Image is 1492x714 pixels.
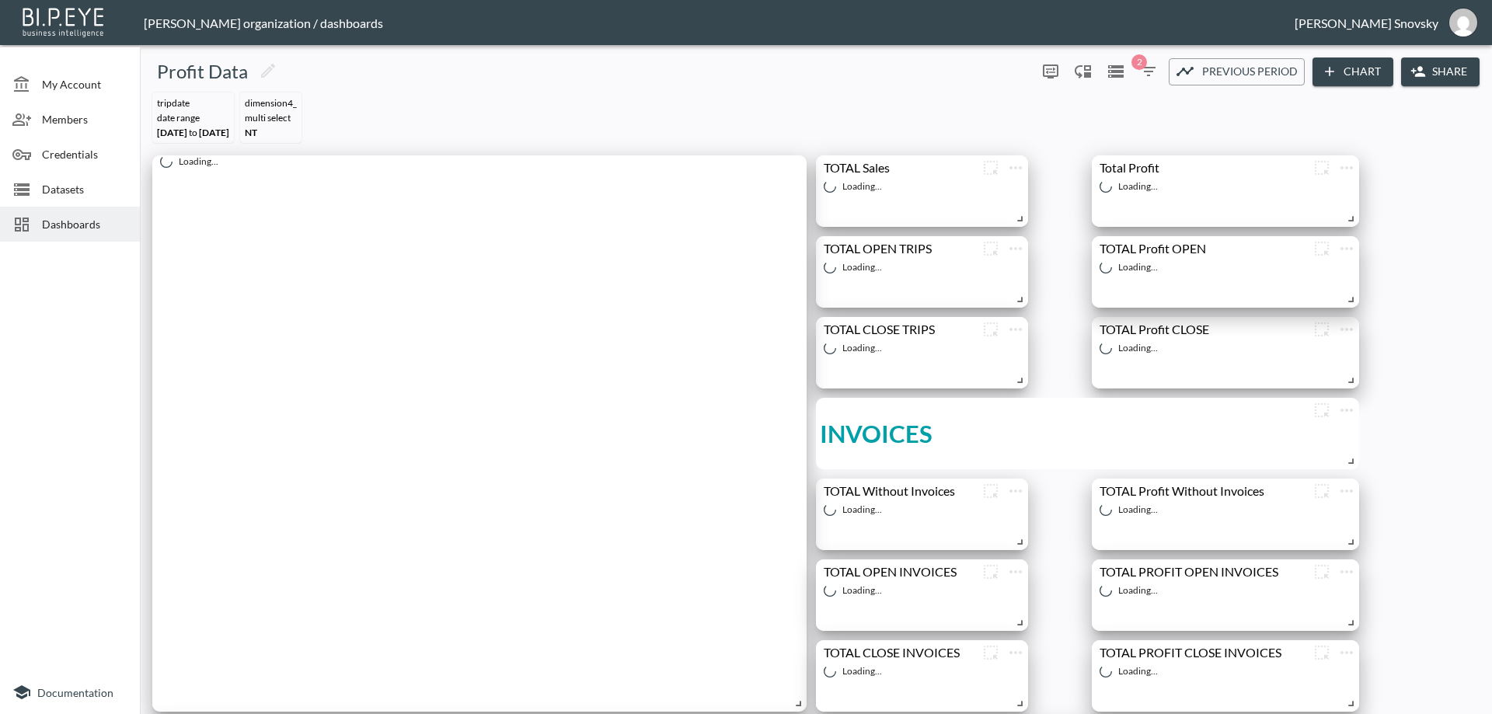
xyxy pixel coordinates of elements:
div: [PERSON_NAME] Snovsky [1295,16,1438,30]
div: Loading... [824,584,1020,597]
div: TOTAL CLOSE TRIPS [816,322,978,336]
span: Attach chart to a group [1309,239,1334,254]
button: gils@amsalem.com [1438,4,1488,41]
button: more [1334,559,1359,584]
button: more [1003,236,1028,261]
span: Dashboards [42,216,127,232]
button: more [1309,155,1334,180]
span: Attach chart to a group [1309,401,1334,416]
div: TOTAL Profit Without Invoices [1092,483,1309,498]
div: Loading... [1100,665,1351,677]
button: more [978,559,1003,584]
button: more [978,317,1003,342]
span: Chart settings [1334,236,1359,261]
a: Documentation [12,683,127,702]
div: Loading... [1100,180,1351,193]
div: TOTAL OPEN INVOICES [816,564,978,579]
span: Chart settings [1334,479,1359,503]
div: TripDate [157,97,229,109]
span: Attach chart to a group [1309,482,1334,496]
button: Previous period [1169,58,1305,85]
div: Total Profit [1092,160,1309,175]
span: 2 [1131,54,1147,70]
img: bipeye-logo [19,4,109,39]
button: more [1309,398,1334,423]
button: more [1334,155,1359,180]
span: Chart settings [1334,640,1359,665]
span: Attach chart to a group [1309,158,1334,173]
span: Chart settings [1334,398,1359,423]
button: more [1003,317,1028,342]
span: Display settings [1038,59,1063,84]
span: Documentation [37,686,113,699]
span: Attach chart to a group [978,482,1003,496]
button: Share [1401,57,1480,86]
span: Attach chart to a group [978,320,1003,335]
span: Attach chart to a group [978,643,1003,658]
div: Loading... [824,665,1020,677]
span: Attach chart to a group [978,239,1003,254]
span: Attach chart to a group [1309,643,1334,658]
div: TOTAL CLOSE INVOICES [816,645,978,660]
button: more [1334,398,1359,423]
h5: Profit Data [157,59,248,84]
span: Attach chart to a group [1309,562,1334,577]
button: 2 [1136,59,1161,84]
div: Loading... [824,261,1020,273]
div: DIMENSION4_ [245,97,297,109]
span: Datasets [42,181,127,197]
span: Previous period [1202,62,1298,82]
button: more [1003,479,1028,503]
div: TOTAL Sales [816,160,978,175]
svg: Edit [259,61,277,80]
div: TOTAL OPEN TRIPS [816,241,978,256]
button: more [1334,479,1359,503]
span: Attach chart to a group [978,158,1003,173]
span: Attach chart to a group [1309,320,1334,335]
button: more [1334,236,1359,261]
button: Datasets [1103,59,1128,84]
span: Chart settings [1003,236,1028,261]
span: [DATE] [DATE] [157,127,229,138]
button: more [978,479,1003,503]
div: TOTAL Without Invoices [816,483,978,498]
div: TOTAL Profit OPEN [1092,241,1309,256]
button: more [1003,155,1028,180]
span: Chart settings [1003,559,1028,584]
button: more [1309,317,1334,342]
button: more [978,236,1003,261]
span: Members [42,111,127,127]
div: TOTAL Profit CLOSE [1092,322,1309,336]
button: more [1038,59,1063,84]
span: to [189,127,197,138]
div: DATE RANGE [157,112,229,124]
button: more [1003,640,1028,665]
div: Loading... [824,180,1020,193]
img: e1d6fdeb492d5bd457900032a53483e8 [1449,9,1477,37]
div: TOTAL PROFIT OPEN INVOICES [1092,564,1309,579]
button: more [1334,317,1359,342]
span: Attach chart to a group [978,562,1003,577]
span: Chart settings [1003,317,1028,342]
span: Chart settings [1003,155,1028,180]
span: My Account [42,76,127,92]
div: Loading... [1100,342,1351,354]
button: more [1309,236,1334,261]
button: more [1309,479,1334,503]
button: Chart [1312,57,1393,86]
div: Enable/disable chart dragging [1071,59,1096,84]
div: INVOICES [820,419,932,448]
span: Chart settings [1334,317,1359,342]
div: Loading... [1100,503,1351,516]
div: Loading... [824,342,1020,354]
span: Chart settings [1334,559,1359,584]
button: more [1003,559,1028,584]
button: more [1309,640,1334,665]
div: Loading... [1100,584,1351,597]
span: Chart settings [1003,479,1028,503]
button: more [1334,640,1359,665]
span: Chart settings [1334,155,1359,180]
div: TOTAL PROFIT CLOSE INVOICES [1092,645,1309,660]
button: more [1309,559,1334,584]
button: more [978,640,1003,665]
